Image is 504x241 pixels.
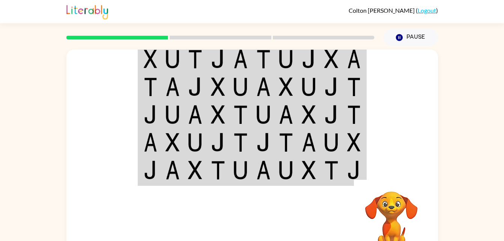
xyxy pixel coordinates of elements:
[347,77,361,96] img: t
[256,50,271,68] img: t
[302,105,316,124] img: x
[66,3,108,20] img: Literably
[211,77,225,96] img: x
[233,50,248,68] img: a
[349,7,416,14] span: Colton [PERSON_NAME]
[144,50,157,68] img: x
[324,50,339,68] img: x
[324,105,339,124] img: j
[279,161,293,179] img: u
[211,161,225,179] img: t
[279,50,293,68] img: u
[233,133,248,152] img: t
[302,161,316,179] img: x
[233,77,248,96] img: u
[188,105,202,124] img: a
[347,133,361,152] img: x
[165,161,180,179] img: a
[165,133,180,152] img: x
[211,133,225,152] img: j
[144,161,157,179] img: j
[211,50,225,68] img: j
[347,105,361,124] img: t
[347,50,361,68] img: a
[256,77,271,96] img: a
[324,133,339,152] img: u
[144,133,157,152] img: a
[165,77,180,96] img: a
[211,105,225,124] img: x
[347,161,361,179] img: j
[165,50,180,68] img: u
[279,133,293,152] img: t
[418,7,436,14] a: Logout
[324,161,339,179] img: t
[188,133,202,152] img: u
[256,105,271,124] img: u
[302,133,316,152] img: a
[256,133,271,152] img: j
[165,105,180,124] img: u
[302,77,316,96] img: u
[384,29,438,46] button: Pause
[233,161,248,179] img: u
[324,77,339,96] img: j
[144,77,157,96] img: t
[188,50,202,68] img: t
[349,7,438,14] div: ( )
[302,50,316,68] img: j
[256,161,271,179] img: a
[279,77,293,96] img: x
[188,161,202,179] img: x
[233,105,248,124] img: t
[279,105,293,124] img: a
[144,105,157,124] img: j
[188,77,202,96] img: j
